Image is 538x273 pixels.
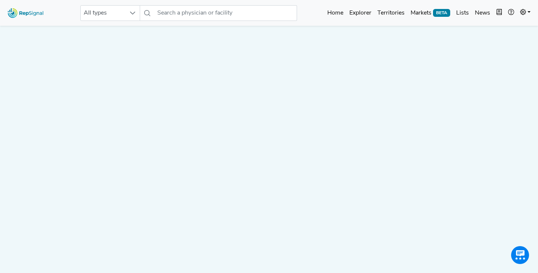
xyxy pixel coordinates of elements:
[493,6,505,21] button: Intel Book
[408,6,453,21] a: MarketsBETA
[154,5,297,21] input: Search a physician or facility
[453,6,472,21] a: Lists
[324,6,346,21] a: Home
[472,6,493,21] a: News
[374,6,408,21] a: Territories
[346,6,374,21] a: Explorer
[433,9,450,16] span: BETA
[81,6,126,21] span: All types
